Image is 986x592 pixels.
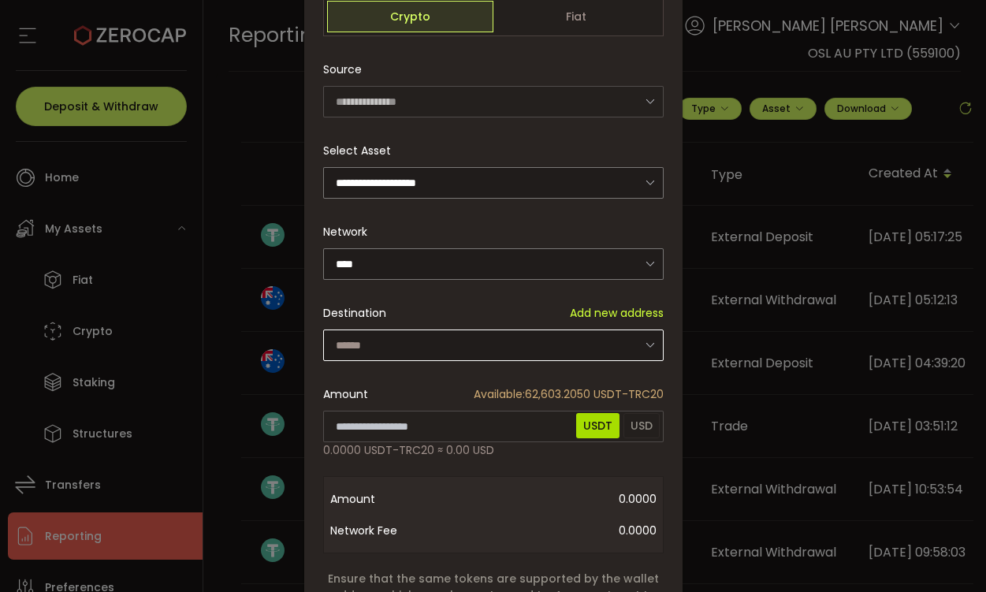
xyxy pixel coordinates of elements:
[330,483,456,515] span: Amount
[323,54,362,85] span: Source
[576,413,620,438] span: USDT
[456,483,657,515] span: 0.0000
[330,515,456,546] span: Network Fee
[493,1,660,32] span: Fiat
[623,413,660,438] span: USD
[323,386,368,403] span: Amount
[474,386,525,402] span: Available:
[327,1,493,32] span: Crypto
[323,143,400,158] label: Select Asset
[474,386,664,403] span: 62,603.2050 USDT-TRC20
[323,305,386,321] span: Destination
[798,422,986,592] iframe: Chat Widget
[570,305,664,322] span: Add new address
[323,224,377,240] label: Network
[323,442,494,459] span: 0.0000 USDT-TRC20 ≈ 0.00 USD
[456,515,657,546] span: 0.0000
